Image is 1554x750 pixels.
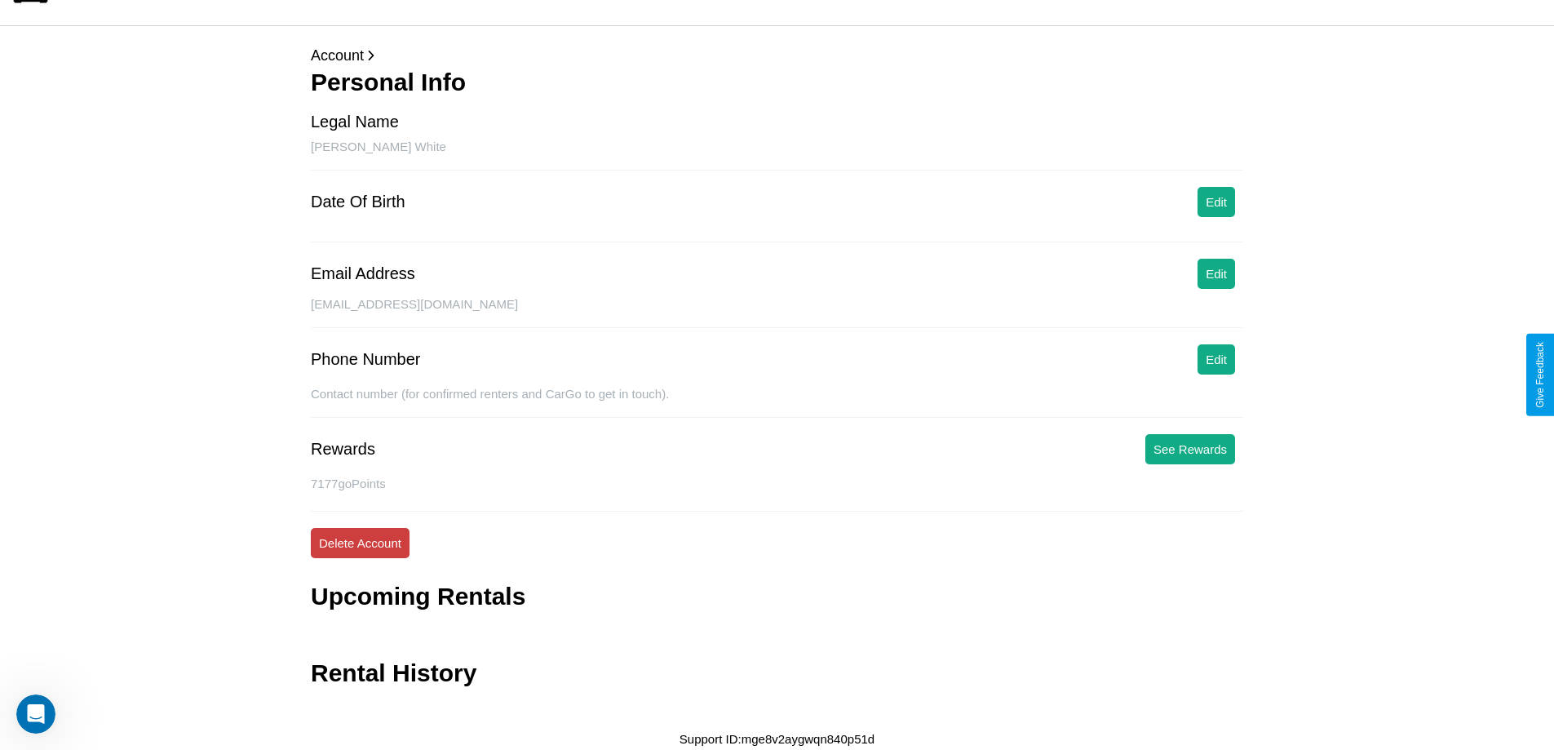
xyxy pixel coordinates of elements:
[311,350,421,369] div: Phone Number
[16,695,55,734] iframe: Intercom live chat
[311,42,1243,69] p: Account
[311,264,415,283] div: Email Address
[311,69,1243,96] h3: Personal Info
[311,473,1243,495] p: 7177 goPoints
[311,113,399,131] div: Legal Name
[311,193,405,211] div: Date Of Birth
[311,440,375,459] div: Rewards
[311,528,410,558] button: Delete Account
[311,297,1243,328] div: [EMAIL_ADDRESS][DOMAIN_NAME]
[680,728,874,750] p: Support ID: mge8v2aygwqn840p51d
[1198,259,1235,289] button: Edit
[1198,344,1235,375] button: Edit
[311,659,476,687] h3: Rental History
[311,583,525,610] h3: Upcoming Rentals
[311,140,1243,171] div: [PERSON_NAME] White
[311,387,1243,418] div: Contact number (for confirmed renters and CarGo to get in touch).
[1198,187,1235,217] button: Edit
[1534,342,1546,408] div: Give Feedback
[1145,434,1235,464] button: See Rewards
